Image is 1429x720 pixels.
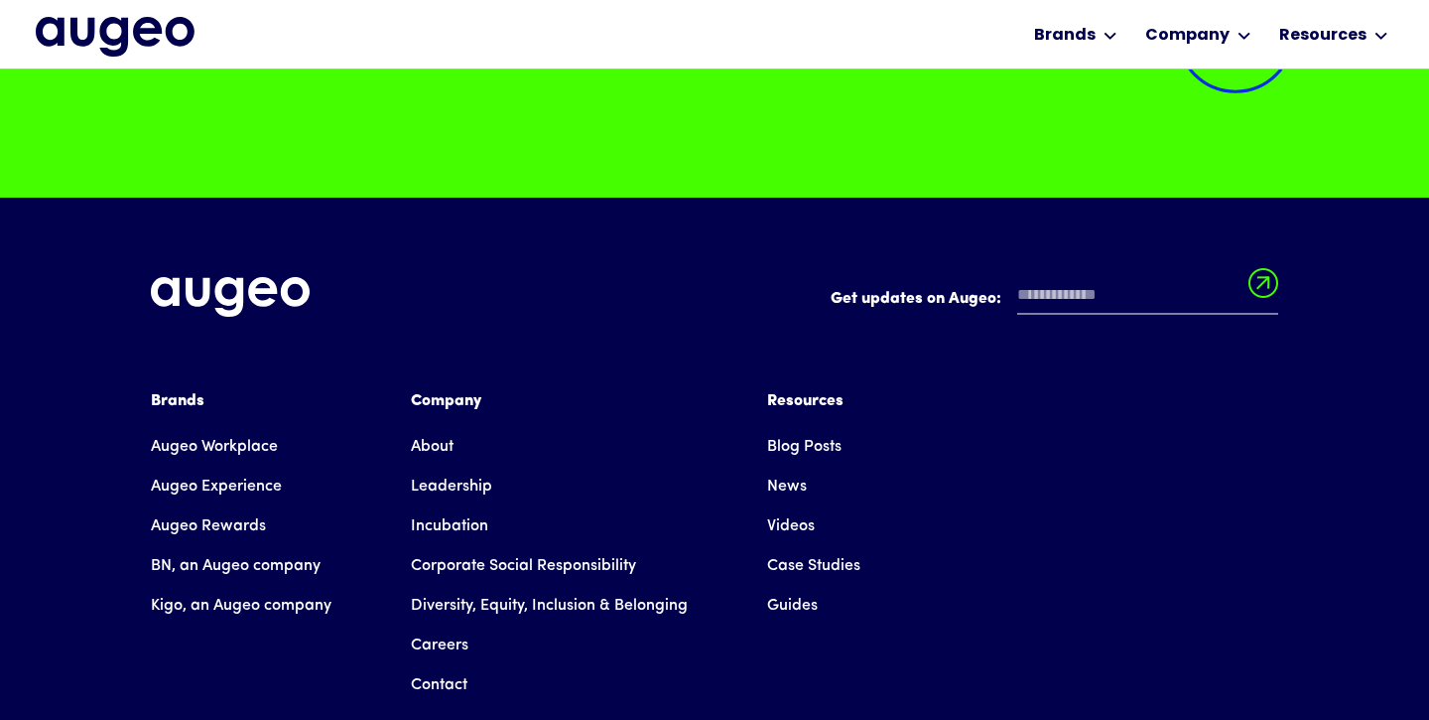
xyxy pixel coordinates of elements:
a: Augeo Experience [151,467,282,506]
img: Augeo's full logo in midnight blue. [36,17,195,57]
div: Brands [151,389,331,413]
a: Corporate Social Responsibility [411,546,636,586]
a: Incubation [411,506,488,546]
form: Email Form [831,277,1278,325]
a: Careers [411,626,468,665]
div: Brands [1034,24,1096,48]
a: Augeo Rewards [151,506,266,546]
a: Videos [767,506,815,546]
div: Resources [1279,24,1366,48]
a: Leadership [411,467,492,506]
a: Kigo, an Augeo company [151,586,331,626]
a: Contact [411,665,467,705]
div: Resources [767,389,860,413]
input: Submit [1248,268,1278,310]
div: Company [1145,24,1230,48]
a: Augeo Workplace [151,427,278,467]
label: Get updates on Augeo: [831,287,1001,311]
a: BN, an Augeo company [151,546,321,586]
img: Augeo's full logo in white. [151,277,310,318]
a: Diversity, Equity, Inclusion & Belonging [411,586,688,626]
a: News [767,467,807,506]
a: Case Studies [767,546,860,586]
a: Blog Posts [767,427,842,467]
a: About [411,427,454,467]
a: Guides [767,586,818,626]
a: home [36,17,195,57]
div: Company [411,389,688,413]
